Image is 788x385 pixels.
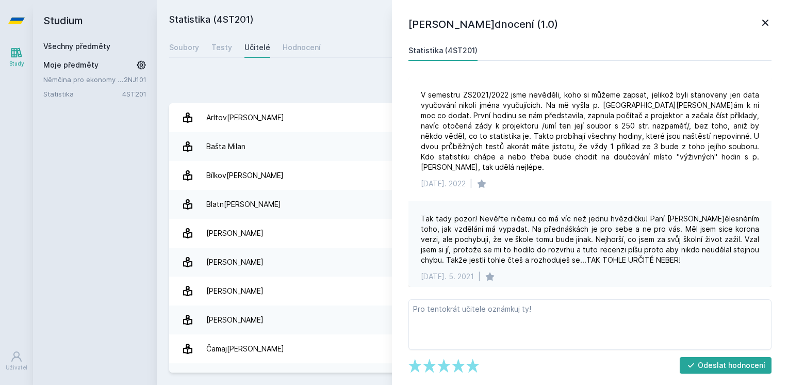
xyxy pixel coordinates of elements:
[206,339,284,359] div: Čamaj[PERSON_NAME]
[169,190,776,219] a: Blatn[PERSON_NAME] 4 hodnocení 3.8
[421,90,759,172] div: V semestru ZS2021/2022 jsme nevěděli, koho si můžeme zapsat, jelikož byli stanoveny jen data vyuč...
[283,42,321,53] div: Hodnocení
[9,60,24,68] div: Study
[206,136,245,157] div: Bašta Milan
[421,271,474,282] div: [DATE]. 5. 2021
[2,41,31,73] a: Study
[2,345,31,377] a: Uživatel
[206,281,264,301] div: [PERSON_NAME]
[169,42,199,53] div: Soubory
[169,161,776,190] a: Bílkov[PERSON_NAME] 2 hodnocení 1.0
[124,75,146,84] a: 2NJ101
[206,310,264,330] div: [PERSON_NAME]
[43,89,122,99] a: Statistika
[421,179,466,189] div: [DATE]. 2022
[206,194,281,215] div: Blatn[PERSON_NAME]
[169,37,199,58] a: Soubory
[169,12,657,29] h2: Statistika (4ST201)
[421,214,759,265] div: Tak tady pozor! Nevěřte ničemu co má víc než jednu hvězdičku! Paní [PERSON_NAME]ělesněním toho, j...
[244,37,270,58] a: Učitelé
[169,306,776,334] a: [PERSON_NAME] 13 hodnocení 4.8
[122,90,146,98] a: 4ST201
[169,248,776,277] a: [PERSON_NAME] 1 hodnocení 4.0
[470,179,472,189] div: |
[169,132,776,161] a: Bašta Milan 50 hodnocení 5.0
[206,252,264,272] div: [PERSON_NAME]
[283,37,321,58] a: Hodnocení
[244,42,270,53] div: Učitelé
[211,42,232,53] div: Testy
[169,103,776,132] a: Arltov[PERSON_NAME] 38 hodnocení 4.9
[206,165,284,186] div: Bílkov[PERSON_NAME]
[169,219,776,248] a: [PERSON_NAME]
[211,37,232,58] a: Testy
[206,223,264,244] div: [PERSON_NAME]
[6,364,27,372] div: Uživatel
[43,60,98,70] span: Moje předměty
[680,357,772,374] button: Odeslat hodnocení
[43,42,110,51] a: Všechny předměty
[206,107,284,128] div: Arltov[PERSON_NAME]
[478,271,481,282] div: |
[43,74,124,85] a: Němčina pro ekonomy - základní úroveň 1 (A1)
[169,334,776,363] a: Čamaj[PERSON_NAME] 2 hodnocení 3.5
[169,277,776,306] a: [PERSON_NAME] 2 hodnocení 3.0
